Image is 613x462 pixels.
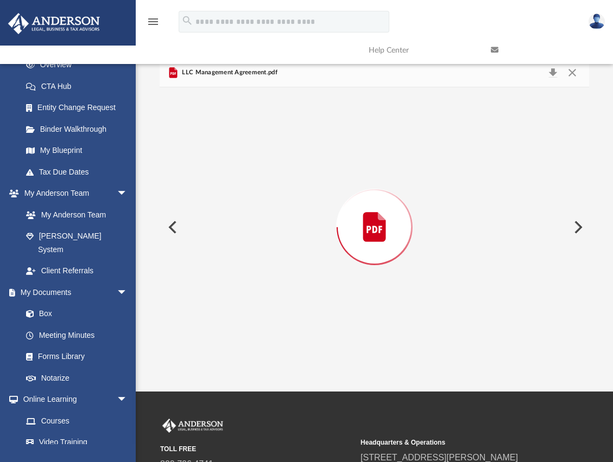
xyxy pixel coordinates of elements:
a: Client Referrals [15,260,138,282]
a: Forms Library [15,346,133,368]
a: My Blueprint [15,140,138,162]
button: Previous File [160,212,184,242]
span: arrow_drop_down [117,183,138,205]
a: Meeting Minutes [15,324,138,346]
a: Overview [15,54,144,76]
i: search [181,15,193,27]
button: Close [563,65,582,80]
a: [PERSON_NAME] System [15,226,138,260]
a: [STREET_ADDRESS][PERSON_NAME] [361,453,518,462]
a: Video Training [15,432,133,453]
a: CTA Hub [15,75,144,97]
small: TOLL FREE [160,444,353,454]
a: My Anderson Team [15,204,133,226]
img: User Pic [589,14,605,29]
button: Download [543,65,563,80]
span: arrow_drop_down [117,389,138,411]
a: Tax Due Dates [15,161,144,183]
a: Online Learningarrow_drop_down [8,389,138,410]
img: Anderson Advisors Platinum Portal [5,13,103,34]
a: Binder Walkthrough [15,118,144,140]
a: Entity Change Request [15,97,144,119]
button: Next File [565,212,589,242]
div: Preview [160,59,589,367]
img: Anderson Advisors Platinum Portal [160,419,225,433]
small: Headquarters & Operations [361,438,553,447]
a: My Documentsarrow_drop_down [8,281,138,303]
a: Notarize [15,367,138,389]
span: arrow_drop_down [117,281,138,304]
span: LLC Management Agreement.pdf [180,68,277,78]
i: menu [147,15,160,28]
a: menu [147,21,160,28]
a: Help Center [361,29,483,72]
a: Box [15,303,133,325]
a: My Anderson Teamarrow_drop_down [8,183,138,204]
a: Courses [15,410,138,432]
